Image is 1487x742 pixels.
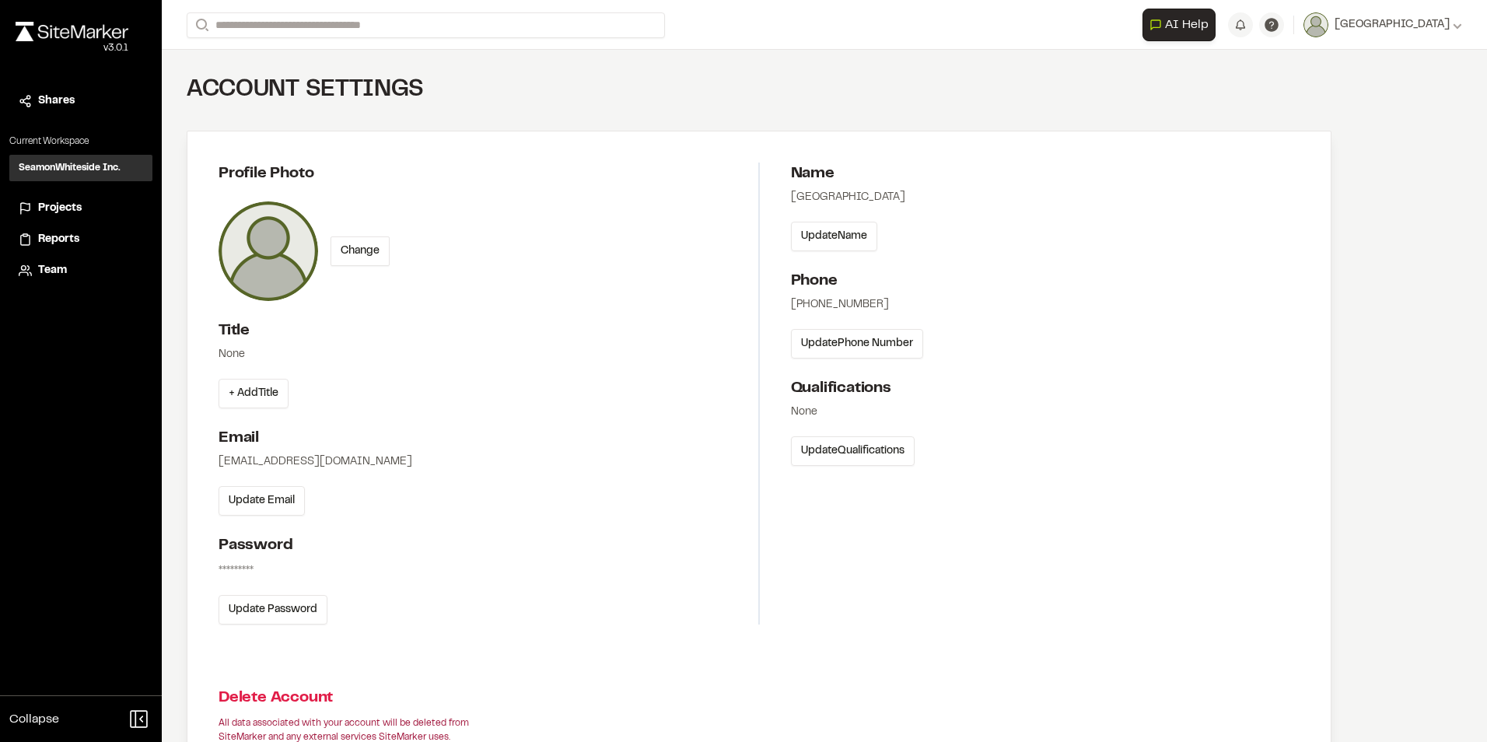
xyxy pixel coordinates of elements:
button: Update Email [219,486,305,516]
h2: Password [219,534,758,558]
a: Shares [19,93,143,110]
button: Open AI Assistant [1142,9,1216,41]
h1: Account Settings [187,75,1331,106]
span: Shares [38,93,75,110]
h2: Name [791,163,1301,186]
h2: Email [219,427,758,450]
span: Collapse [9,710,59,729]
a: Projects [19,200,143,217]
div: None [791,404,1301,421]
button: Update Password [219,595,327,625]
a: Team [19,262,143,279]
button: UpdatePhone Number [791,329,923,359]
button: Change [331,236,390,266]
button: + AddTitle [219,379,289,408]
img: User upload [219,201,318,301]
span: Projects [38,200,82,217]
div: [EMAIL_ADDRESS][DOMAIN_NAME] [219,453,758,471]
span: Team [38,262,67,279]
span: AI Help [1165,16,1209,34]
h2: Phone [791,270,1301,293]
button: [GEOGRAPHIC_DATA] [1303,12,1462,37]
div: Oh geez...please don't... [16,41,128,55]
p: Current Workspace [9,135,152,149]
h2: Qualifications [791,377,1301,401]
button: Search [187,12,215,38]
a: Reports [19,231,143,248]
span: [GEOGRAPHIC_DATA] [1335,16,1450,33]
h2: Profile Photo [219,163,758,186]
div: None [219,346,758,363]
h1: Delete Account [219,687,1300,710]
div: Click or Drag and Drop to change photo [219,201,318,301]
img: User [1303,12,1328,37]
div: Open AI Assistant [1142,9,1222,41]
button: UpdateQualifications [791,436,915,466]
img: rebrand.png [16,22,128,41]
h2: Title [219,320,758,343]
div: [GEOGRAPHIC_DATA] [791,189,1301,206]
div: [PHONE_NUMBER] [791,296,1301,313]
button: UpdateName [791,222,877,251]
h3: SeamonWhiteside Inc. [19,161,121,175]
span: Reports [38,231,79,248]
